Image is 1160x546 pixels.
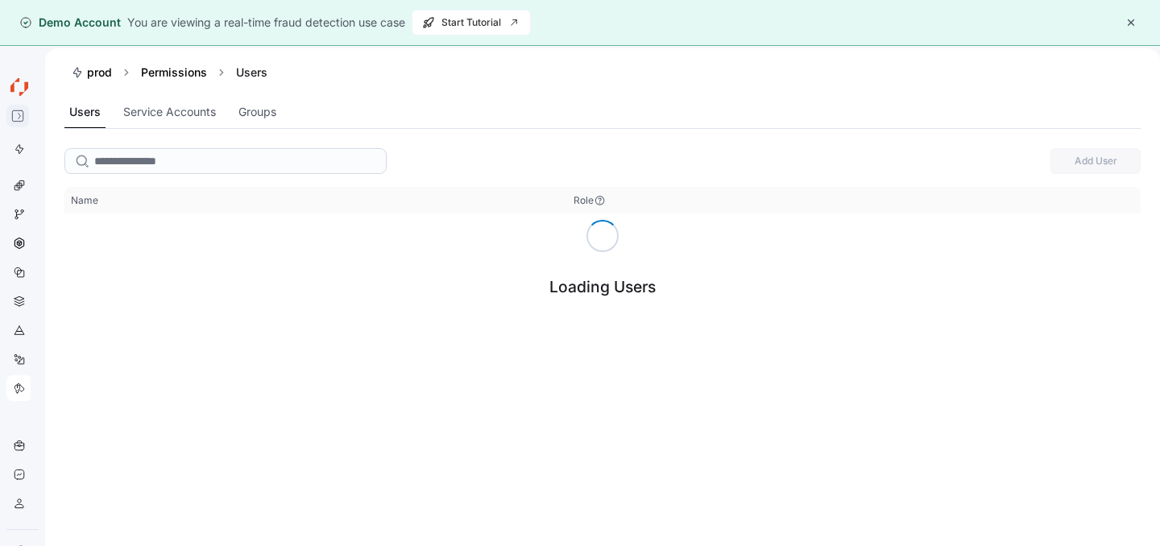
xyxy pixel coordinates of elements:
div: Groups [238,103,276,121]
span: Role [574,193,607,207]
button: Add User [1050,148,1141,174]
div: prod [87,64,112,81]
span: Loading [580,213,625,259]
div: Users [230,64,274,81]
a: Permissions [141,65,207,79]
span: Add User [1061,149,1130,173]
div: Loading Users [549,277,656,296]
span: Start Tutorial [422,10,520,35]
span: Name [71,194,98,207]
div: Service Accounts [123,103,216,121]
div: You are viewing a real-time fraud detection use case [127,14,405,31]
img: Info [594,194,607,207]
div: Users [69,103,101,121]
div: Demo Account [19,14,121,31]
button: Start Tutorial [412,10,531,35]
div: Role [574,194,594,207]
a: prod [71,64,112,81]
